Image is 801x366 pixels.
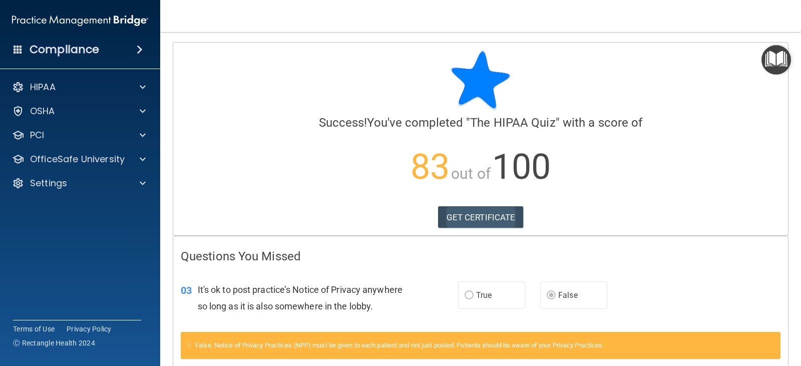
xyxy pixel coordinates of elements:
[181,284,192,296] span: 03
[181,116,780,129] h4: You've completed " " with a score of
[451,50,511,110] img: blue-star-rounded.9d042014.png
[438,206,524,228] a: GET CERTIFICATE
[411,146,450,187] span: 83
[30,43,99,57] h4: Compliance
[12,153,146,165] a: OfficeSafe University
[558,290,578,300] span: False
[30,153,125,165] p: OfficeSafe University
[195,341,604,349] span: False. Notice of Privacy Practices (NPP) must be given to each patient and not just posted. Patie...
[181,250,780,263] h4: Questions You Missed
[13,324,55,334] a: Terms of Use
[476,290,492,300] span: True
[30,177,67,189] p: Settings
[12,105,146,117] a: OSHA
[492,146,551,187] span: 100
[12,177,146,189] a: Settings
[451,165,491,182] span: out of
[13,338,95,348] span: Ⓒ Rectangle Health 2024
[465,292,474,299] input: True
[547,292,556,299] input: False
[30,129,44,141] p: PCI
[198,284,403,311] span: It's ok to post practice’s Notice of Privacy anywhere so long as it is also somewhere in the lobby.
[12,81,146,93] a: HIPAA
[30,81,56,93] p: HIPAA
[67,324,112,334] a: Privacy Policy
[761,45,791,75] button: Open Resource Center
[12,129,146,141] a: PCI
[30,105,55,117] p: OSHA
[12,11,148,31] img: PMB logo
[319,116,367,130] span: Success!
[470,116,555,130] span: The HIPAA Quiz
